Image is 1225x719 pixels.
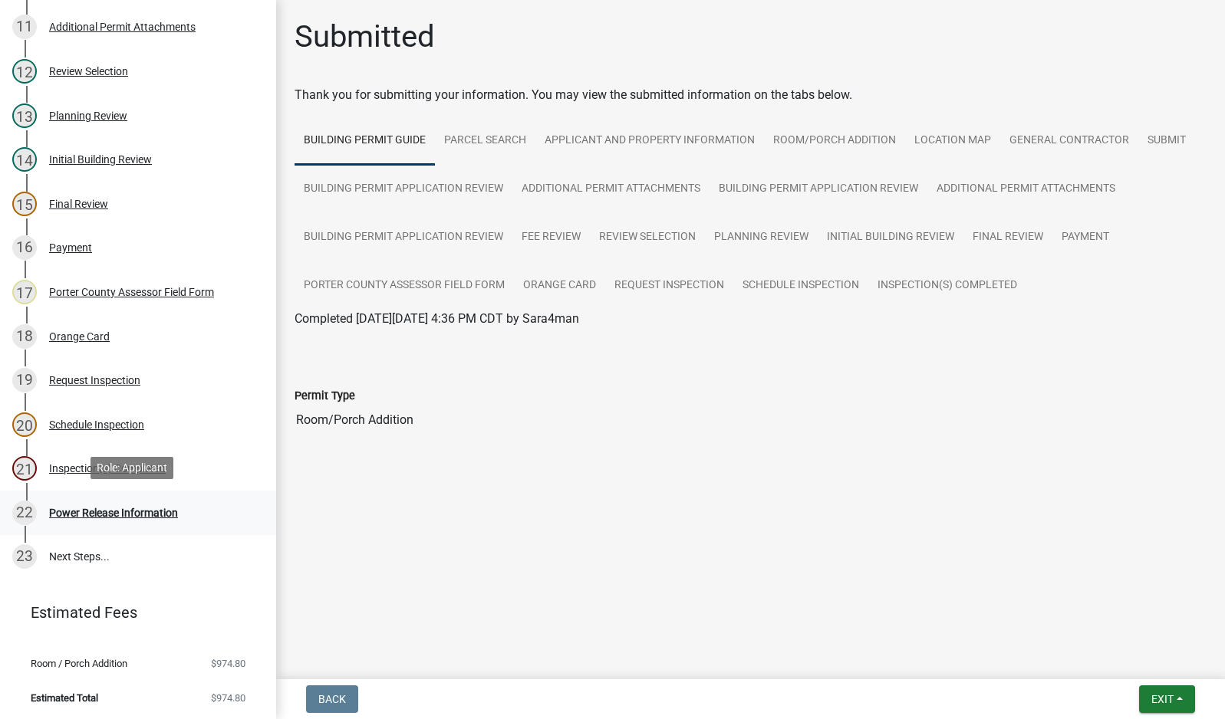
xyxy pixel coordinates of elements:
[12,103,37,128] div: 13
[12,412,37,437] div: 20
[295,86,1207,104] div: Thank you for submitting your information. You may view the submitted information on the tabs below.
[49,375,140,386] div: Request Inspection
[49,287,214,297] div: Porter County Assessor Field Form
[818,213,963,262] a: Initial Building Review
[295,391,355,402] label: Permit Type
[512,213,590,262] a: Fee Review
[905,117,1000,166] a: Location Map
[12,59,37,84] div: 12
[733,261,868,310] a: Schedule Inspection
[868,261,1026,310] a: Inspection(s) Completed
[295,165,512,214] a: Building Permit Application Review
[710,165,927,214] a: Building Permit Application Review
[12,501,37,525] div: 22
[31,693,98,703] span: Estimated Total
[49,331,110,342] div: Orange Card
[12,147,37,172] div: 14
[49,66,128,77] div: Review Selection
[12,192,37,216] div: 15
[49,154,152,165] div: Initial Building Review
[514,261,605,310] a: Orange Card
[318,693,346,705] span: Back
[927,165,1125,214] a: Additional Permit Attachments
[1138,117,1195,166] a: Submit
[12,456,37,481] div: 21
[12,544,37,569] div: 23
[12,15,37,39] div: 11
[211,658,245,668] span: $974.80
[49,110,127,121] div: Planning Review
[1139,685,1195,713] button: Exit
[590,213,705,262] a: Review Selection
[49,199,108,209] div: Final Review
[295,117,435,166] a: Building Permit Guide
[49,419,144,430] div: Schedule Inspection
[306,685,358,713] button: Back
[49,463,166,474] div: Inspection(s) Completed
[295,311,579,326] span: Completed [DATE][DATE] 4:36 PM CDT by Sara4man
[211,693,245,703] span: $974.80
[12,235,37,260] div: 16
[31,658,127,668] span: Room / Porch Addition
[764,117,905,166] a: Room/Porch Addition
[12,597,252,628] a: Estimated Fees
[1052,213,1118,262] a: Payment
[49,242,92,253] div: Payment
[435,117,535,166] a: Parcel search
[12,280,37,304] div: 17
[49,21,196,32] div: Additional Permit Attachments
[1151,693,1174,705] span: Exit
[512,165,710,214] a: Additional Permit Attachments
[1000,117,1138,166] a: General Contractor
[12,368,37,392] div: 19
[295,18,435,55] h1: Submitted
[705,213,818,262] a: Planning Review
[295,261,514,310] a: Porter County Assessor Field Form
[535,117,764,166] a: Applicant and Property Information
[963,213,1052,262] a: Final Review
[49,507,178,518] div: Power Release Information
[91,457,173,479] div: Role: Applicant
[605,261,733,310] a: Request Inspection
[295,213,512,262] a: Building Permit Application Review
[12,324,37,349] div: 18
